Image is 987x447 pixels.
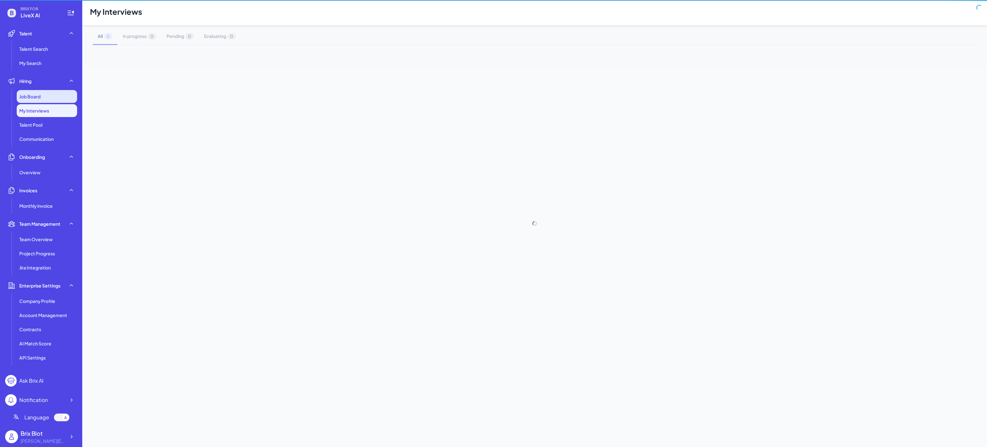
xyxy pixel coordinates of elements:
span: LiveX AI [21,12,59,19]
span: Team Overview [19,236,53,242]
img: user_logo.png [5,430,18,443]
div: Ask Brix AI [19,377,43,385]
span: Jira Integration [19,264,51,271]
span: Communication [19,136,54,142]
span: Talent Search [19,46,48,52]
span: Hiring [19,78,31,84]
span: Account Management [19,312,67,318]
span: Job Board [19,93,40,100]
div: Brix Blot [21,429,66,438]
span: BRIX FOR [21,6,59,12]
span: API Settings [19,354,46,361]
span: Talent Pool [19,122,42,128]
span: Project Progress [19,250,55,257]
span: Invoices [19,187,37,194]
span: Overview [19,169,40,176]
span: Monthly invoice [19,203,53,209]
span: Language [24,414,49,421]
span: My Search [19,60,41,66]
span: Enterprise Settings [19,282,60,289]
span: My Interviews [19,107,49,114]
span: Talent [19,30,32,37]
span: Contracts [19,326,41,333]
span: Onboarding [19,154,45,160]
span: Team Management [19,221,60,227]
span: AI Match Score [19,340,51,347]
span: Company Profile [19,298,55,304]
div: Notification [19,396,48,404]
div: blake@joinbrix.com [21,438,66,444]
